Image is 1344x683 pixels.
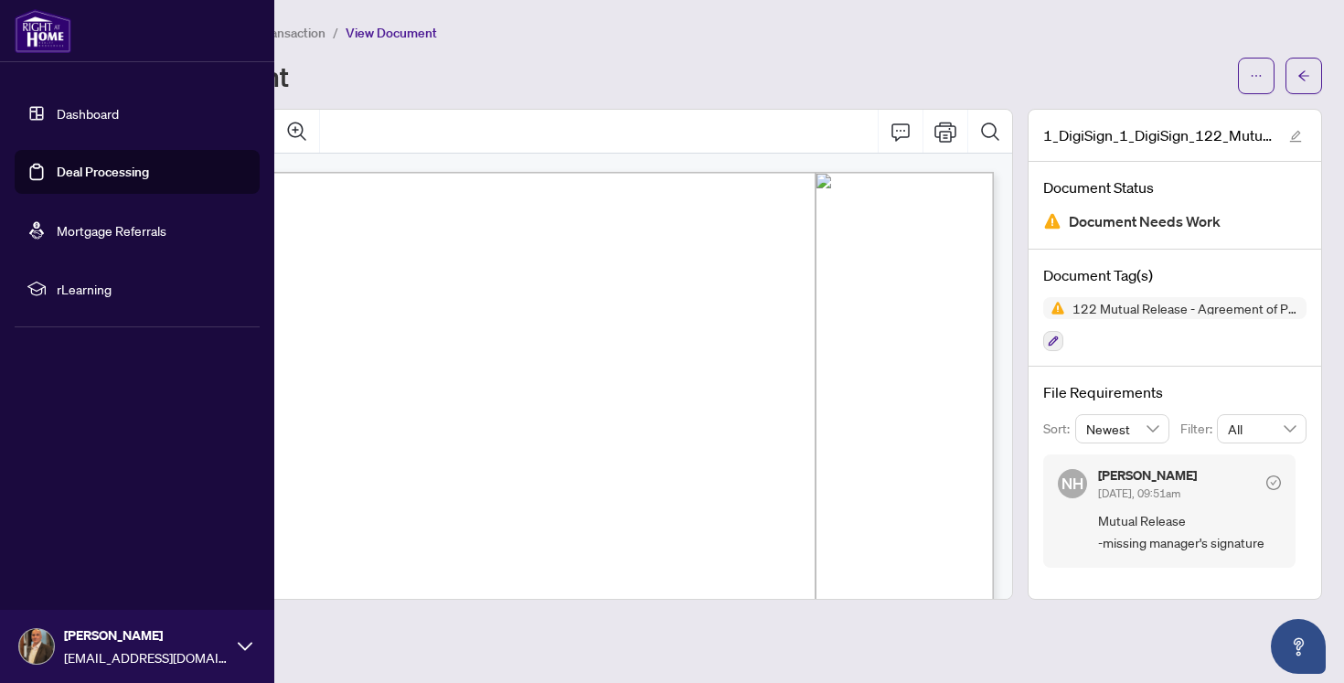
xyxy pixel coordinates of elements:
[1065,302,1307,315] span: 122 Mutual Release - Agreement of Purchase and Sale
[57,105,119,122] a: Dashboard
[1043,419,1075,439] p: Sort:
[1043,297,1065,319] img: Status Icon
[1043,212,1061,230] img: Document Status
[57,222,166,239] a: Mortgage Referrals
[1043,381,1307,403] h4: File Requirements
[57,164,149,180] a: Deal Processing
[1069,209,1221,234] span: Document Needs Work
[1289,130,1302,143] span: edit
[333,22,338,43] li: /
[64,647,229,667] span: [EMAIL_ADDRESS][DOMAIN_NAME]
[1043,176,1307,198] h4: Document Status
[1098,486,1180,500] span: [DATE], 09:51am
[1228,415,1296,443] span: All
[15,9,71,53] img: logo
[64,625,229,646] span: [PERSON_NAME]
[19,629,54,664] img: Profile Icon
[1271,619,1326,674] button: Open asap
[228,25,325,41] span: View Transaction
[1043,124,1272,146] span: 1_DigiSign_1_DigiSign_122_Mutual_Release_-_Agreement_of_Purchase_and_Sale_-_OREA.pdf
[1043,264,1307,286] h4: Document Tag(s)
[1098,469,1197,482] h5: [PERSON_NAME]
[57,279,247,299] span: rLearning
[346,25,437,41] span: View Document
[1086,415,1159,443] span: Newest
[1098,510,1281,553] span: Mutual Release -missing manager's signature
[1180,419,1217,439] p: Filter:
[1297,69,1310,82] span: arrow-left
[1061,472,1083,496] span: NH
[1266,475,1281,490] span: check-circle
[1250,69,1263,82] span: ellipsis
